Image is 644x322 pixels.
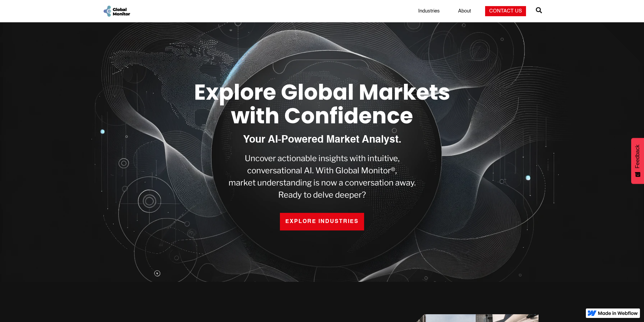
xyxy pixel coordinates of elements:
[229,152,416,201] p: Uncover actionable insights with intuitive, conversational AI. With Global Monitor®, market under...
[243,134,401,146] h1: Your AI-Powered Market Analyst.
[171,80,474,128] h1: Explore Global Markets with Confidence
[536,4,542,18] a: 
[414,8,444,15] a: Industries
[635,145,641,168] span: Feedback
[536,5,542,15] span: 
[102,5,131,18] a: home
[454,8,475,15] a: About
[598,311,638,315] img: Made in Webflow
[631,138,644,184] button: Feedback - Show survey
[485,6,526,16] a: Contact Us
[280,213,364,230] a: EXPLORE INDUSTRIES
